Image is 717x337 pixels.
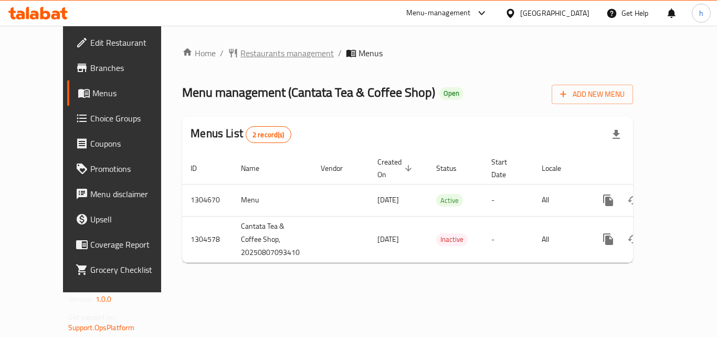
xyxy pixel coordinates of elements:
span: Coupons [90,137,174,150]
span: [DATE] [377,193,399,207]
td: 1304670 [182,184,233,216]
span: h [699,7,703,19]
span: Branches [90,62,174,74]
span: Vendor [321,162,356,175]
a: Home [182,47,216,59]
a: Promotions [67,156,183,181]
td: All [533,184,587,216]
span: Get support on: [68,310,117,324]
div: Export file [604,122,629,147]
a: Coupons [67,131,183,156]
a: Grocery Checklist [67,257,183,282]
span: Open [439,89,463,98]
span: Locale [542,162,575,175]
span: Promotions [90,162,174,175]
table: enhanced table [182,152,705,263]
div: Inactive [436,233,468,246]
td: - [483,216,533,262]
div: Open [439,87,463,100]
a: Restaurants management [228,47,334,59]
span: Start Date [491,156,521,181]
span: Status [436,162,470,175]
span: 2 record(s) [246,130,291,140]
span: 1.0.0 [96,292,112,306]
span: Coverage Report [90,238,174,251]
span: Created On [377,156,415,181]
nav: breadcrumb [182,47,633,59]
span: Name [241,162,273,175]
div: Total records count [246,126,291,143]
td: Cantata Tea & Coffee Shop, 20250807093410 [233,216,312,262]
span: Menus [358,47,383,59]
li: / [338,47,342,59]
td: Menu [233,184,312,216]
button: more [596,227,621,252]
span: Menu disclaimer [90,188,174,200]
span: Menu management ( Cantata Tea & Coffee Shop ) [182,80,435,104]
li: / [220,47,224,59]
span: Active [436,195,463,207]
td: All [533,216,587,262]
span: Edit Restaurant [90,36,174,49]
span: Add New Menu [560,88,625,101]
a: Edit Restaurant [67,30,183,55]
span: Grocery Checklist [90,263,174,276]
h2: Menus List [191,126,291,143]
a: Branches [67,55,183,80]
span: Menus [92,87,174,99]
td: 1304578 [182,216,233,262]
a: Coverage Report [67,232,183,257]
button: Change Status [621,188,646,213]
span: Restaurants management [240,47,334,59]
button: Add New Menu [552,85,633,104]
div: Menu-management [406,7,471,19]
td: - [483,184,533,216]
div: [GEOGRAPHIC_DATA] [520,7,589,19]
th: Actions [587,152,705,185]
span: [DATE] [377,232,399,246]
a: Menu disclaimer [67,181,183,207]
span: Inactive [436,233,468,246]
span: Upsell [90,213,174,226]
a: Support.OpsPlatform [68,321,135,334]
a: Choice Groups [67,106,183,131]
button: Change Status [621,227,646,252]
span: ID [191,162,210,175]
a: Upsell [67,207,183,232]
span: Version: [68,292,94,306]
button: more [596,188,621,213]
a: Menus [67,80,183,106]
span: Choice Groups [90,112,174,125]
